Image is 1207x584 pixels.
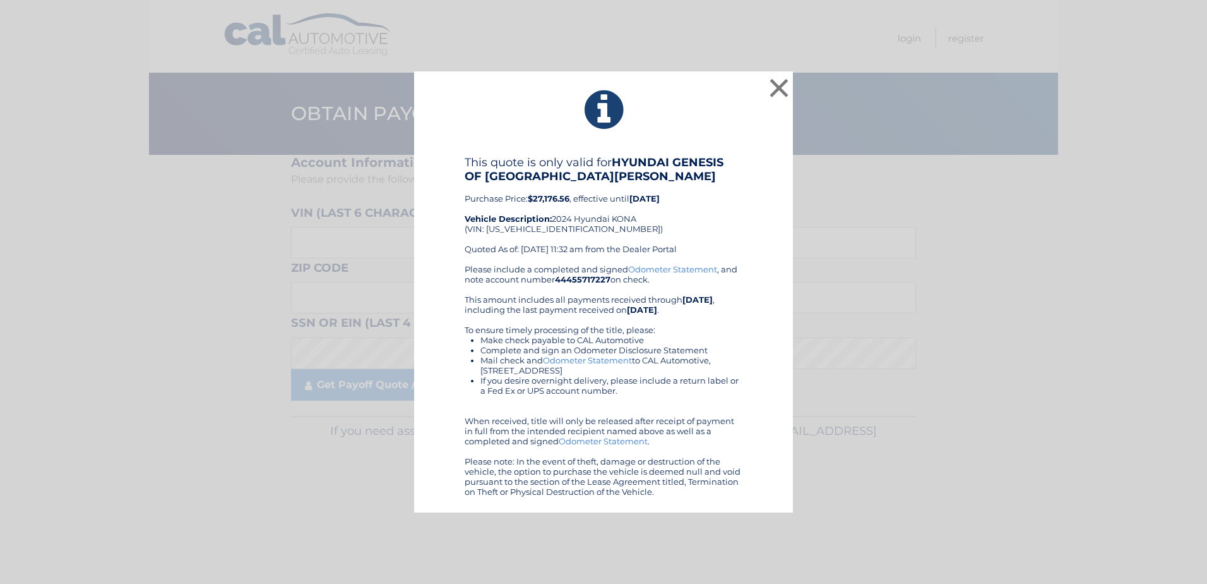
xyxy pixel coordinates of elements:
b: [DATE] [629,193,660,204]
b: [DATE] [627,305,657,315]
a: Odometer Statement [559,436,648,446]
li: Complete and sign an Odometer Disclosure Statement [480,345,742,355]
a: Odometer Statement [543,355,632,365]
b: HYUNDAI GENESIS OF [GEOGRAPHIC_DATA][PERSON_NAME] [465,155,723,183]
b: [DATE] [682,295,713,305]
div: Please include a completed and signed , and note account number on check. This amount includes al... [465,264,742,497]
h4: This quote is only valid for [465,155,742,183]
li: Mail check and to CAL Automotive, [STREET_ADDRESS] [480,355,742,375]
b: $27,176.56 [528,193,569,204]
b: 44455717227 [555,274,610,284]
a: Odometer Statement [628,264,717,274]
button: × [766,75,792,100]
div: Purchase Price: , effective until 2024 Hyundai KONA (VIN: [US_VEHICLE_IDENTIFICATION_NUMBER]) Quo... [465,155,742,264]
strong: Vehicle Description: [465,214,552,224]
li: If you desire overnight delivery, please include a return label or a Fed Ex or UPS account number. [480,375,742,396]
li: Make check payable to CAL Automotive [480,335,742,345]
